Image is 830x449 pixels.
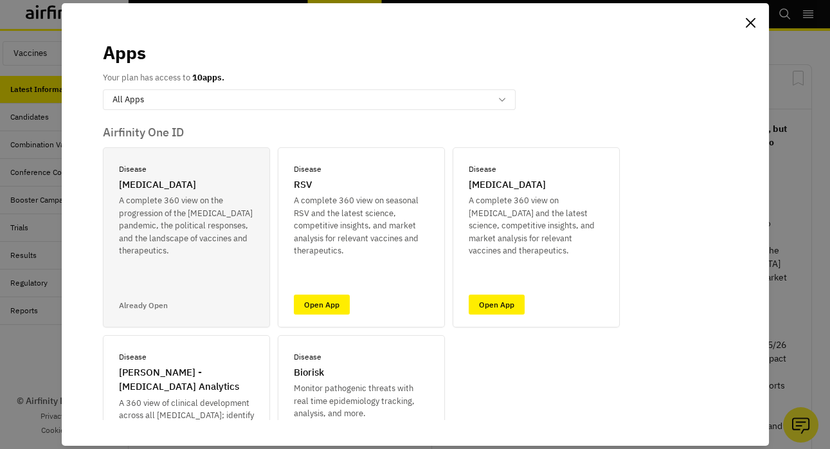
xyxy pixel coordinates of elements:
p: Airfinity One ID [103,125,728,140]
p: RSV [294,178,312,192]
p: Already Open [119,300,168,311]
a: Open App [469,295,525,315]
p: Disease [469,163,496,175]
p: [MEDICAL_DATA] [469,178,546,192]
p: Monitor pathogenic threats with real time epidemiology tracking, analysis, and more. [294,382,429,420]
p: Disease [119,163,147,175]
p: Apps [103,39,146,66]
p: A complete 360 view on seasonal RSV and the latest science, competitive insights, and market anal... [294,194,429,257]
p: A complete 360 view on [MEDICAL_DATA] and the latest science, competitive insights, and market an... [469,194,604,257]
p: [PERSON_NAME] - [MEDICAL_DATA] Analytics [119,365,254,394]
p: All Apps [113,93,144,106]
p: Disease [294,163,321,175]
p: Your plan has access to [103,71,224,84]
button: Close [741,12,761,33]
a: Open App [294,295,350,315]
p: Biorisk [294,365,324,380]
p: Disease [294,351,321,363]
p: Disease [119,351,147,363]
p: [MEDICAL_DATA] [119,178,196,192]
b: 10 apps. [192,72,224,83]
p: A complete 360 view on the progression of the [MEDICAL_DATA] pandemic, the political responses, a... [119,194,254,257]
